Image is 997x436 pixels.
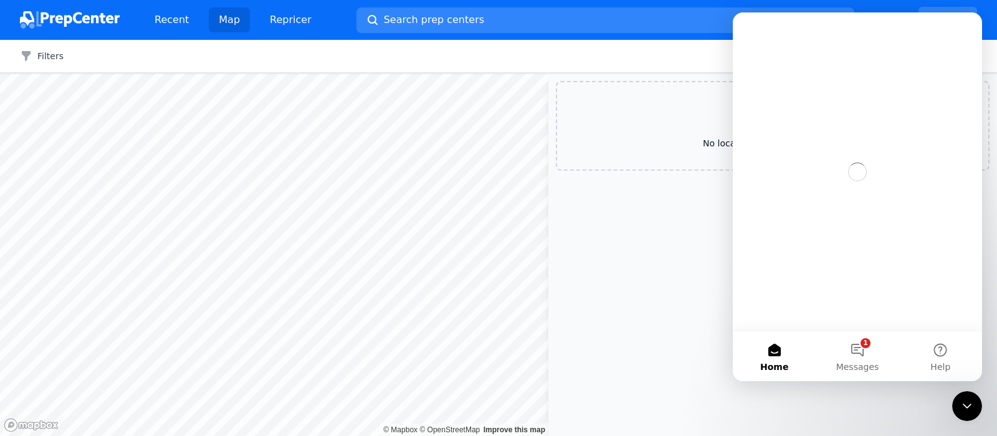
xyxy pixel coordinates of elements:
img: PrepCenter [20,11,120,29]
button: Search prep centers⌘K [356,7,854,33]
a: Mapbox logo [4,418,59,432]
a: Repricer [260,7,322,32]
span: Search prep centers [384,12,484,27]
button: Filters [20,50,64,62]
a: Recent [145,7,199,32]
iframe: Intercom live chat [733,12,982,381]
a: OpenStreetMap [419,425,480,434]
a: Map feedback [484,425,545,434]
span: No locations in visible map area [577,137,968,149]
a: Sign up [918,7,977,33]
a: Map [209,7,250,32]
a: Mapbox [383,425,417,434]
iframe: Intercom live chat [952,391,982,421]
